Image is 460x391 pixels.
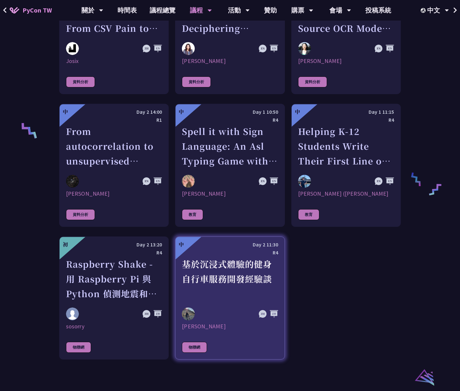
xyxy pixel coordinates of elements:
div: 資料分析 [66,209,95,220]
div: Spell it with Sign Language: An Asl Typing Game with MediaPipe [182,124,278,168]
div: Day 2 11:30 [182,241,278,249]
div: 中 [179,108,184,116]
div: 物聯網 [66,342,91,353]
div: 物聯網 [182,342,207,353]
div: [PERSON_NAME] ([PERSON_NAME] [298,190,394,198]
div: 資料分析 [298,76,327,87]
a: 中 Day 2 14:00 R1 From autocorrelation to unsupervised learning; searching for aperiodic tilings (... [59,104,169,227]
img: Locale Icon [421,8,427,13]
a: 中 Day 1 10:50 R4 Spell it with Sign Language: An Asl Typing Game with MediaPipe Ethan Chang [PERS... [175,104,285,227]
div: 資料分析 [66,76,95,87]
div: R1 [66,116,162,124]
a: 中 Day 1 11:15 R4 Helping K-12 Students Write Their First Line of Python: Building a Game-Based Le... [291,104,401,227]
a: 初 Day 2 13:20 R4 Raspberry Shake - 用 Raspberry Pi 與 Python 偵測地震和監控地球活動 sosorry sosorry 物聯網 [59,236,169,360]
div: 中 [295,108,300,116]
div: R4 [182,116,278,124]
a: PyCon TW [3,2,58,18]
div: R4 [182,249,278,257]
div: 中 [179,241,184,248]
div: Raspberry Shake - 用 Raspberry Pi 與 Python 偵測地震和監控地球活動 [66,257,162,301]
div: Day 2 14:00 [66,108,162,116]
img: Chieh-Hung (Jeff) Cheng [298,175,311,188]
img: Josix [66,42,79,55]
div: Josix [66,57,162,65]
div: 初 [63,241,68,248]
div: 基於沉浸式體驗的健身自行車服務開發經驗談 [182,257,278,301]
img: Chantal Pino [182,42,195,55]
div: [PERSON_NAME] [182,323,278,330]
span: PyCon TW [23,5,52,15]
div: From autocorrelation to unsupervised learning; searching for aperiodic tilings (quasicrystals) in... [66,124,162,168]
div: 教育 [182,209,203,220]
img: Ethan Chang [182,175,195,188]
div: Day 2 13:20 [66,241,162,249]
div: 教育 [298,209,319,220]
div: R4 [298,116,394,124]
div: 資料分析 [182,76,211,87]
img: sosorry [66,307,79,320]
img: Peter [182,307,195,320]
div: [PERSON_NAME] [182,190,278,198]
div: [PERSON_NAME] [66,190,162,198]
div: sosorry [66,323,162,330]
div: Day 1 11:15 [298,108,394,116]
div: Day 1 10:50 [182,108,278,116]
div: [PERSON_NAME] [182,57,278,65]
img: Bing Wang [298,42,311,55]
div: 中 [63,108,68,116]
div: R4 [66,249,162,257]
div: Helping K-12 Students Write Their First Line of Python: Building a Game-Based Learning Platform w... [298,124,394,168]
img: David Mikolas [66,175,79,188]
div: [PERSON_NAME] [298,57,394,65]
img: Home icon of PyCon TW 2025 [10,7,19,13]
a: 中 Day 2 11:30 R4 基於沉浸式體驗的健身自行車服務開發經驗談 Peter [PERSON_NAME] 物聯網 [175,236,285,360]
